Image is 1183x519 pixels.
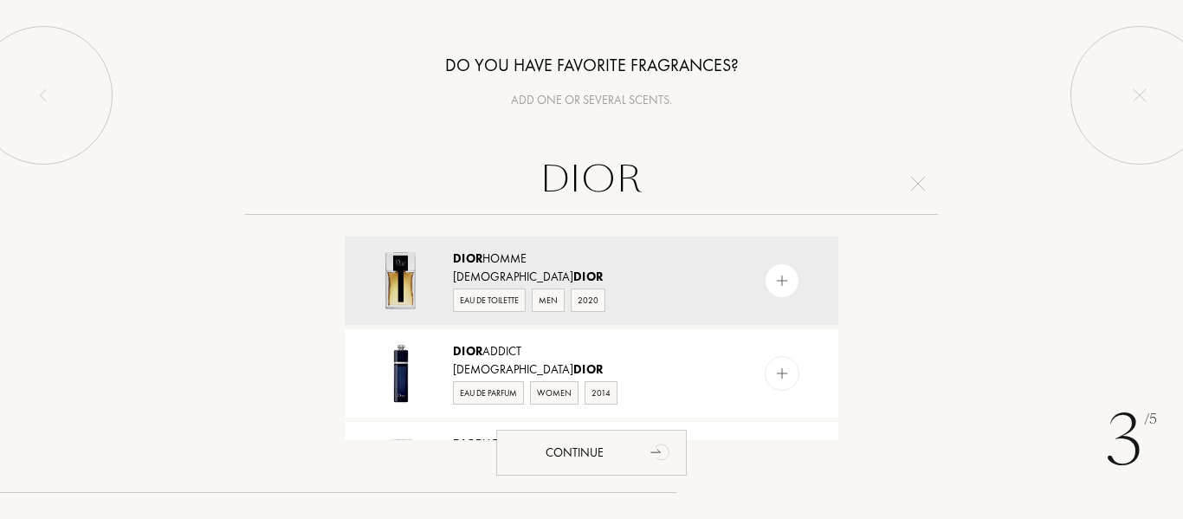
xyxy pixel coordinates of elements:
[774,273,791,289] img: add_pf.svg
[644,434,679,469] div: animation
[453,289,526,312] div: Eau de Toilette
[453,436,482,451] span: Dior
[453,250,482,266] span: Dior
[571,289,605,312] div: 2020
[585,381,617,405] div: 2014
[532,289,565,312] div: Men
[371,343,431,404] img: Dior Addict
[453,360,728,379] div: [DEMOGRAPHIC_DATA]
[371,436,431,496] img: Dior Homme Sport
[371,250,431,311] img: Dior Homme
[1106,389,1157,493] div: 3
[453,381,524,405] div: Eau de Parfum
[245,152,938,215] input: Search for a perfume
[453,250,728,268] div: Homme
[774,366,791,382] img: add_pf.svg
[573,269,603,284] span: Dior
[453,343,482,359] span: Dior
[530,381,579,405] div: Women
[453,435,728,453] div: Homme Sport
[1144,410,1157,430] span: /5
[36,88,50,102] img: left_onboard.svg
[911,177,925,191] img: cross.svg
[453,268,728,286] div: [DEMOGRAPHIC_DATA]
[453,342,728,360] div: Addict
[573,361,603,377] span: Dior
[1133,88,1147,102] img: quit_onboard.svg
[496,430,687,476] div: Continue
